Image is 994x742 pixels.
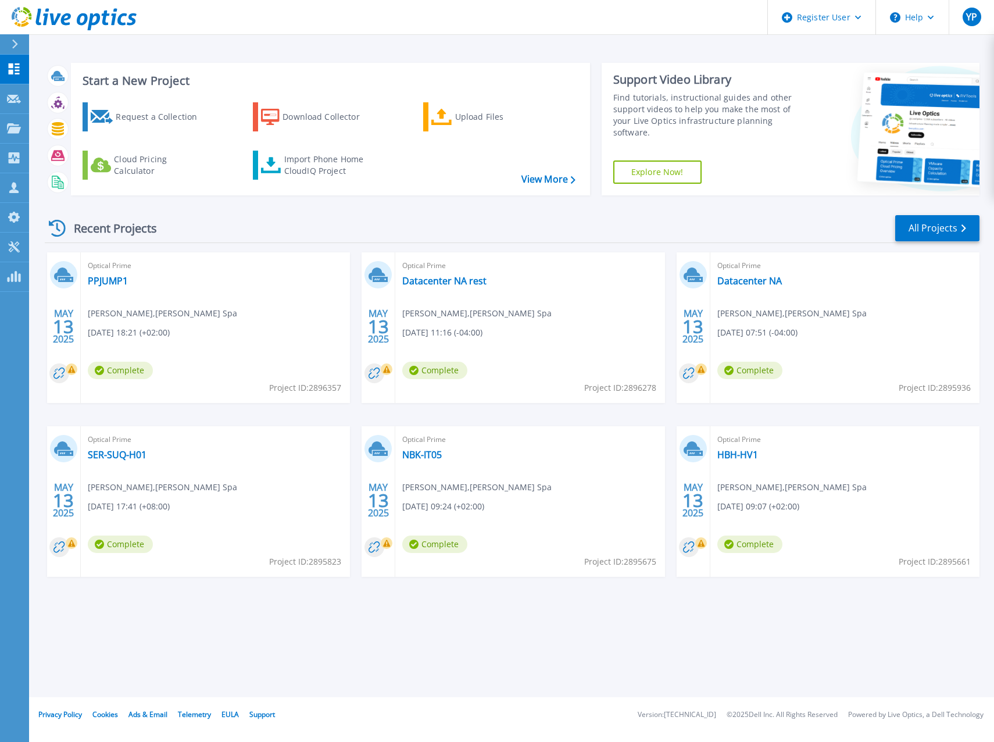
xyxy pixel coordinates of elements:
span: 13 [368,322,389,331]
a: HBH-HV1 [717,449,758,461]
li: Powered by Live Optics, a Dell Technology [848,711,984,719]
div: Request a Collection [116,105,209,129]
span: Optical Prime [717,433,972,446]
span: Optical Prime [402,259,657,272]
div: Support Video Library [613,72,805,87]
span: [PERSON_NAME] , [PERSON_NAME] Spa [88,307,237,320]
span: Optical Prime [402,433,657,446]
div: MAY 2025 [52,305,74,348]
div: Recent Projects [45,214,173,242]
span: Project ID: 2896278 [584,381,656,394]
a: SER-SUQ-H01 [88,449,146,461]
a: Upload Files [423,102,553,131]
div: MAY 2025 [52,479,74,522]
span: [DATE] 17:41 (+08:00) [88,500,170,513]
a: Cookies [92,709,118,719]
a: NBK-IT05 [402,449,442,461]
a: Datacenter NA rest [402,275,487,287]
li: © 2025 Dell Inc. All Rights Reserved [727,711,838,719]
span: Optical Prime [88,433,343,446]
span: [PERSON_NAME] , [PERSON_NAME] Spa [402,481,552,494]
span: Complete [88,362,153,379]
span: Optical Prime [717,259,972,272]
span: Project ID: 2895675 [584,555,656,568]
li: Version: [TECHNICAL_ID] [638,711,716,719]
div: Find tutorials, instructional guides and other support videos to help you make the most of your L... [613,92,805,138]
div: MAY 2025 [367,305,389,348]
div: Upload Files [455,105,548,129]
span: 13 [53,322,74,331]
span: Complete [402,362,467,379]
span: Project ID: 2895936 [899,381,971,394]
a: Cloud Pricing Calculator [83,151,212,180]
span: Project ID: 2895823 [269,555,341,568]
span: [DATE] 07:51 (-04:00) [717,326,798,339]
span: [PERSON_NAME] , [PERSON_NAME] Spa [717,481,867,494]
div: Import Phone Home CloudIQ Project [284,154,375,177]
span: [DATE] 09:07 (+02:00) [717,500,799,513]
div: MAY 2025 [682,305,704,348]
a: Request a Collection [83,102,212,131]
a: View More [521,174,575,185]
a: Datacenter NA [717,275,782,287]
div: MAY 2025 [682,479,704,522]
span: Project ID: 2895661 [899,555,971,568]
span: [PERSON_NAME] , [PERSON_NAME] Spa [717,307,867,320]
a: PPJUMP1 [88,275,128,287]
span: 13 [682,322,703,331]
h3: Start a New Project [83,74,575,87]
span: [DATE] 18:21 (+02:00) [88,326,170,339]
a: All Projects [895,215,979,241]
div: Download Collector [283,105,376,129]
span: Complete [717,536,782,553]
span: Complete [402,536,467,553]
a: Privacy Policy [38,709,82,719]
a: Explore Now! [613,160,702,184]
div: MAY 2025 [367,479,389,522]
span: Complete [717,362,782,379]
a: Download Collector [253,102,382,131]
span: [DATE] 09:24 (+02:00) [402,500,484,513]
a: Support [249,709,275,719]
a: EULA [221,709,239,719]
span: 13 [368,495,389,505]
a: Ads & Email [128,709,167,719]
span: [PERSON_NAME] , [PERSON_NAME] Spa [402,307,552,320]
span: Optical Prime [88,259,343,272]
span: Project ID: 2896357 [269,381,341,394]
div: Cloud Pricing Calculator [114,154,207,177]
span: 13 [53,495,74,505]
span: [PERSON_NAME] , [PERSON_NAME] Spa [88,481,237,494]
a: Telemetry [178,709,211,719]
span: 13 [682,495,703,505]
span: YP [966,12,977,22]
span: Complete [88,536,153,553]
span: [DATE] 11:16 (-04:00) [402,326,482,339]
